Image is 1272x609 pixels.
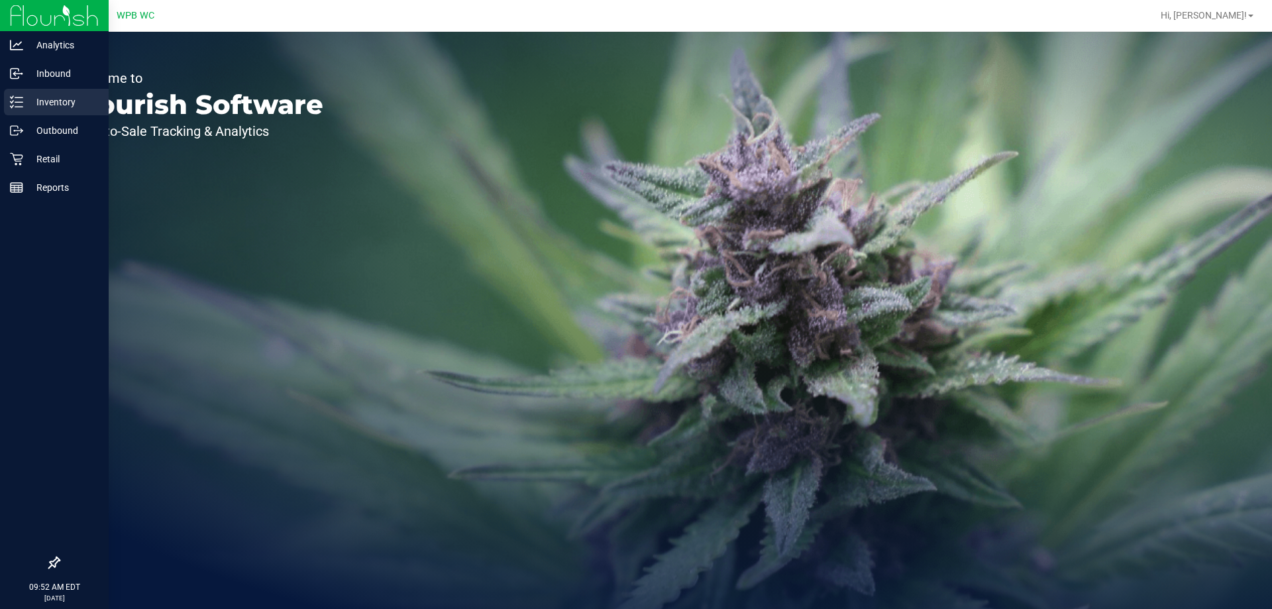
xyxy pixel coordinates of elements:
inline-svg: Inbound [10,67,23,80]
inline-svg: Reports [10,181,23,194]
p: Analytics [23,37,103,53]
span: WPB WC [117,10,154,21]
p: Reports [23,180,103,195]
p: [DATE] [6,593,103,603]
p: 09:52 AM EDT [6,581,103,593]
p: Inventory [23,94,103,110]
p: Flourish Software [72,91,323,118]
p: Retail [23,151,103,167]
span: Hi, [PERSON_NAME]! [1161,10,1247,21]
p: Outbound [23,123,103,138]
inline-svg: Outbound [10,124,23,137]
p: Welcome to [72,72,323,85]
inline-svg: Retail [10,152,23,166]
inline-svg: Analytics [10,38,23,52]
inline-svg: Inventory [10,95,23,109]
p: Seed-to-Sale Tracking & Analytics [72,125,323,138]
p: Inbound [23,66,103,82]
